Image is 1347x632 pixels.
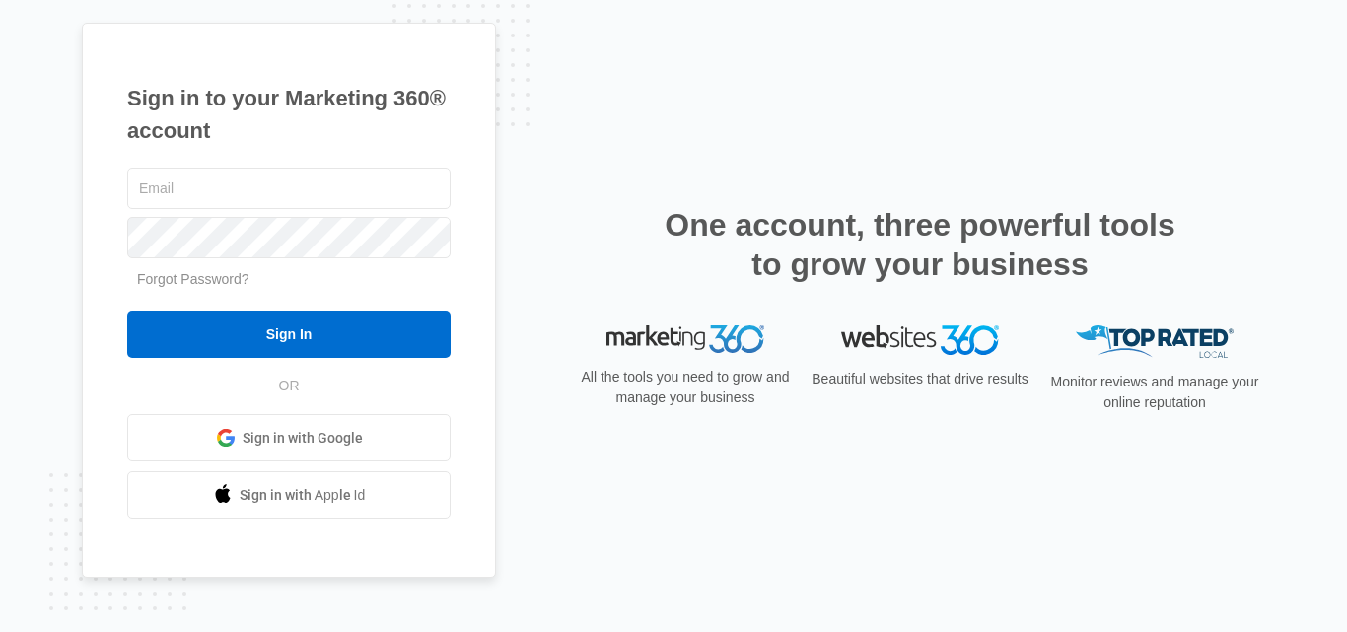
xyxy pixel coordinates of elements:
input: Sign In [127,311,451,358]
span: Sign in with Google [243,428,363,449]
img: Marketing 360 [606,325,764,353]
h2: One account, three powerful tools to grow your business [659,205,1181,284]
p: Monitor reviews and manage your online reputation [1044,372,1265,413]
p: Beautiful websites that drive results [810,369,1030,389]
a: Sign in with Google [127,414,451,461]
p: All the tools you need to grow and manage your business [575,367,796,408]
a: Sign in with Apple Id [127,471,451,519]
img: Websites 360 [841,325,999,354]
input: Email [127,168,451,209]
a: Forgot Password? [137,271,249,287]
span: Sign in with Apple Id [240,485,366,506]
span: OR [265,376,314,396]
img: Top Rated Local [1076,325,1234,358]
h1: Sign in to your Marketing 360® account [127,82,451,147]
